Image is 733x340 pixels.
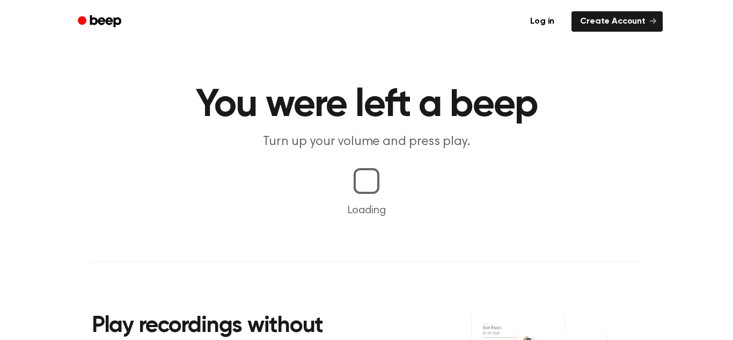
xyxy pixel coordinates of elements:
h1: You were left a beep [92,86,641,125]
p: Turn up your volume and press play. [160,133,573,151]
a: Log in [519,9,565,34]
a: Beep [70,11,131,32]
p: Loading [13,202,720,219]
a: Create Account [571,11,663,32]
